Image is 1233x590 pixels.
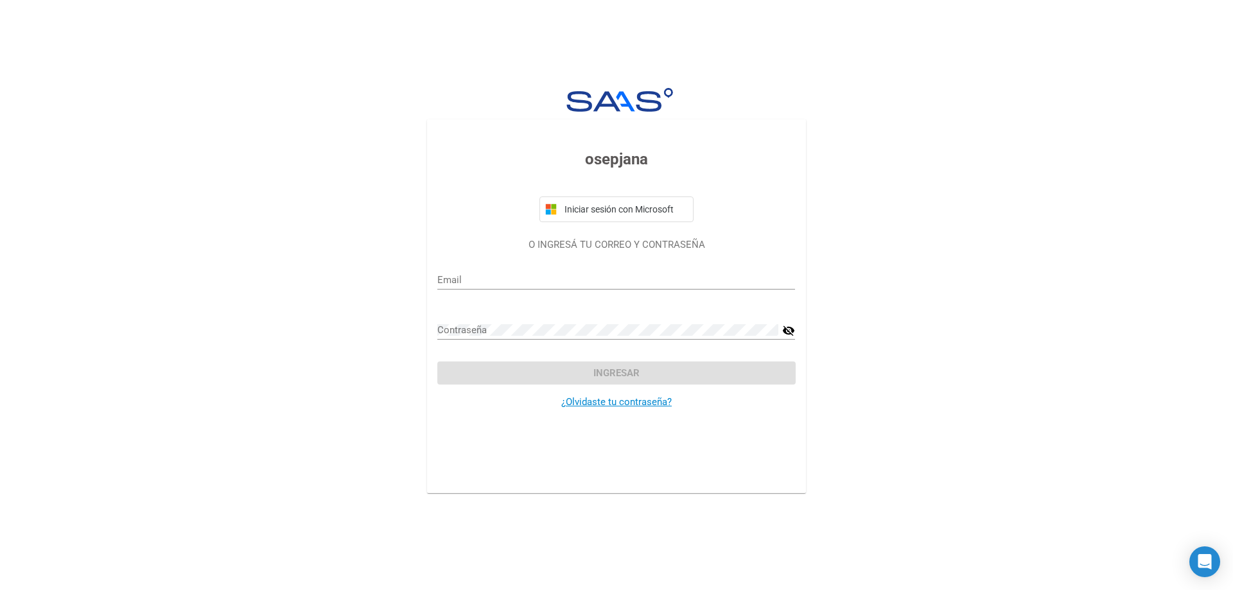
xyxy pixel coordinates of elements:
[437,238,795,252] p: O INGRESÁ TU CORREO Y CONTRASEÑA
[782,323,795,338] mat-icon: visibility_off
[539,196,694,222] button: Iniciar sesión con Microsoft
[437,361,795,385] button: Ingresar
[561,396,672,408] a: ¿Olvidaste tu contraseña?
[562,204,688,214] span: Iniciar sesión con Microsoft
[1189,546,1220,577] div: Open Intercom Messenger
[437,148,795,171] h3: osepjana
[593,367,640,379] span: Ingresar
